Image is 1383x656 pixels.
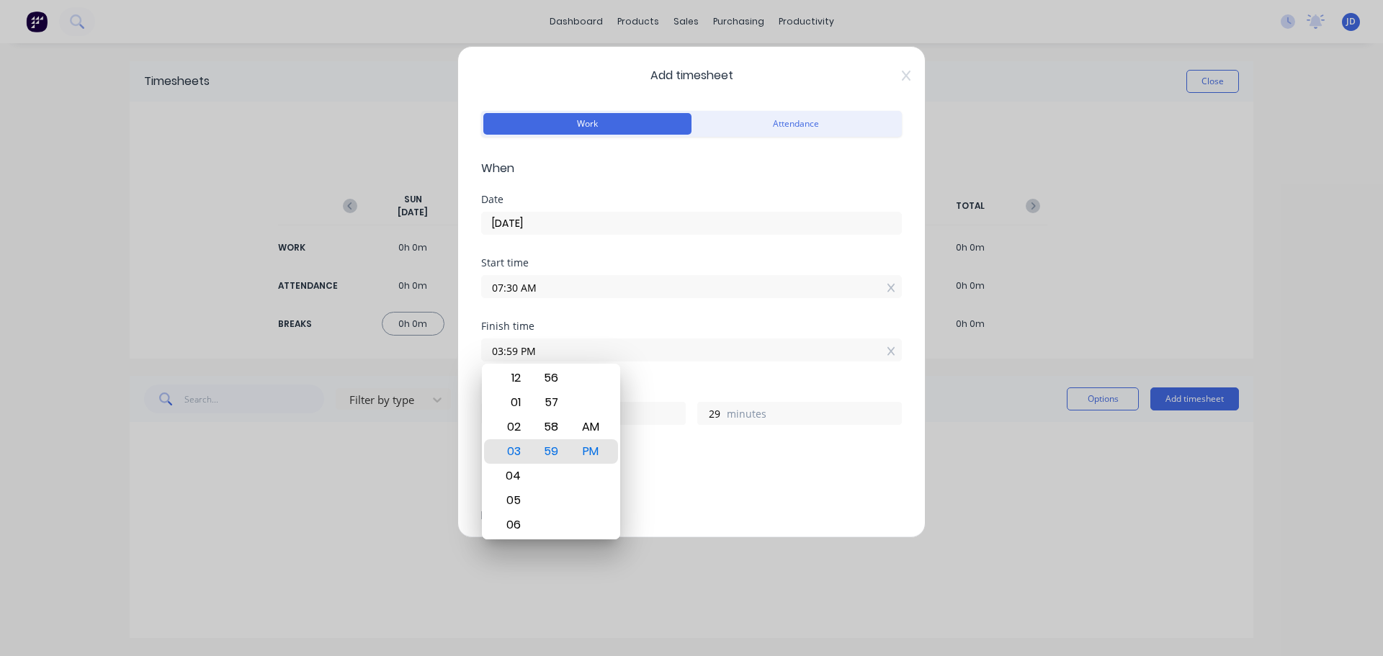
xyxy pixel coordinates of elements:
[494,390,529,415] div: 01
[727,406,901,424] label: minutes
[481,160,902,177] span: When
[481,258,902,268] div: Start time
[534,439,569,464] div: 59
[532,364,571,539] div: Minute
[481,507,902,524] span: Details
[534,366,569,390] div: 56
[481,67,902,84] span: Add timesheet
[573,439,609,464] div: PM
[487,471,896,490] div: Add breaks
[494,513,529,537] div: 06
[573,415,609,439] div: AM
[494,488,529,513] div: 05
[494,464,529,488] div: 04
[492,364,532,539] div: Hour
[494,366,529,390] div: 12
[494,439,529,464] div: 03
[698,403,723,424] input: 0
[481,448,902,458] div: Breaks
[481,194,902,205] div: Date
[494,415,529,439] div: 02
[481,321,902,331] div: Finish time
[481,385,902,395] div: Hours worked
[534,415,569,439] div: 58
[483,113,691,135] button: Work
[534,390,569,415] div: 57
[691,113,900,135] button: Attendance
